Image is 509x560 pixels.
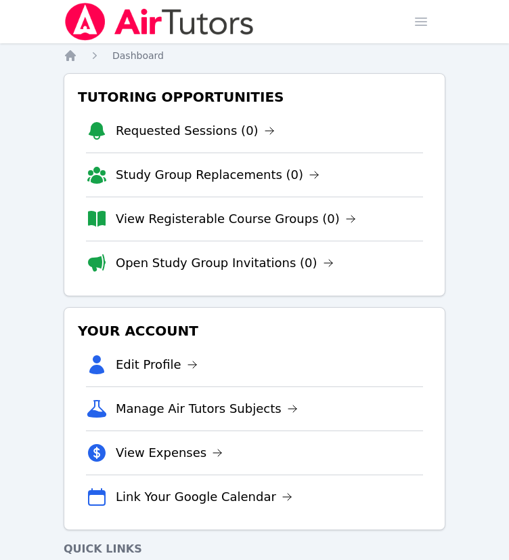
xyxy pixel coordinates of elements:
a: Open Study Group Invitations (0) [116,254,334,273]
a: Study Group Replacements (0) [116,165,319,184]
a: Manage Air Tutors Subjects [116,399,298,418]
h4: Quick Links [64,541,445,557]
h3: Your Account [75,319,434,343]
a: View Expenses [116,443,223,462]
nav: Breadcrumb [64,49,445,62]
a: View Registerable Course Groups (0) [116,209,356,228]
a: Dashboard [112,49,164,62]
span: Dashboard [112,50,164,61]
a: Requested Sessions (0) [116,121,275,140]
img: Air Tutors [64,3,255,41]
h3: Tutoring Opportunities [75,85,434,109]
a: Link Your Google Calendar [116,487,292,506]
a: Edit Profile [116,355,198,374]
